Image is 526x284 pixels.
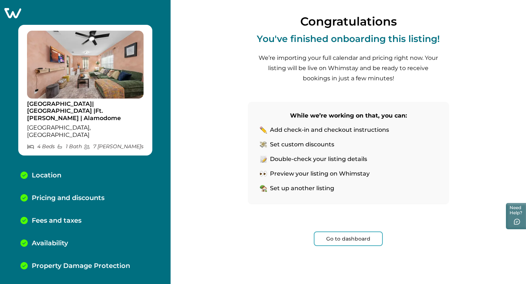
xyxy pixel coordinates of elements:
p: Set up another listing [270,185,334,192]
p: We’re importing your full calendar and pricing right now. Your listing will be live on Whimstay a... [257,53,440,84]
p: Add check-in and checkout instructions [270,126,389,134]
p: [GEOGRAPHIC_DATA], [GEOGRAPHIC_DATA] [27,124,144,138]
img: eyes-icon [260,170,267,177]
p: Availability [32,239,68,247]
p: Set custom discounts [270,141,334,148]
p: Congratulations [300,15,397,28]
button: Go to dashboard [314,231,383,246]
p: Double-check your listing details [270,156,367,163]
img: list-pencil-icon [260,156,267,163]
img: money-icon [260,141,267,148]
p: Pricing and discounts [32,194,104,202]
p: Preview your listing on Whimstay [270,170,370,177]
p: Property Damage Protection [32,262,130,270]
p: [GEOGRAPHIC_DATA]| [GEOGRAPHIC_DATA] |Ft. [PERSON_NAME] | Alamodome [27,100,144,122]
p: 4 Bed s [27,143,55,150]
p: Location [32,172,61,180]
p: While we’re working on that, you can: [260,111,437,121]
img: home-icon [260,185,267,192]
img: pencil-icon [260,126,267,134]
img: propertyImage_Frost Center| Riverwalk |Ft. Sam | Alamodome [27,31,144,99]
p: Fees and taxes [32,217,81,225]
p: You've finished onboarding this listing! [257,34,440,44]
p: 1 Bath [57,143,82,150]
p: 7 [PERSON_NAME] s [84,143,144,150]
